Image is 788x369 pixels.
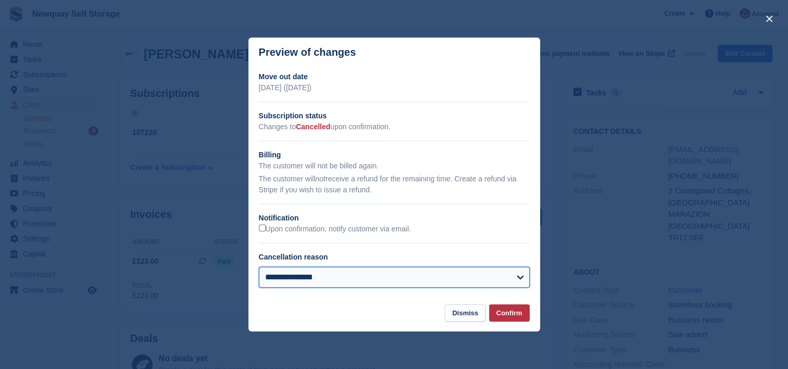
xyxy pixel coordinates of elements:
[445,304,485,322] button: Dismiss
[296,122,330,131] span: Cancelled
[259,46,356,58] p: Preview of changes
[489,304,530,322] button: Confirm
[259,71,530,82] h2: Move out date
[259,253,328,261] label: Cancellation reason
[259,225,411,234] label: Upon confirmation, notify customer via email.
[761,10,778,27] button: close
[259,121,530,132] p: Changes to upon confirmation.
[259,82,530,93] p: [DATE] ([DATE])
[259,150,530,161] h2: Billing
[315,175,325,183] em: not
[259,110,530,121] h2: Subscription status
[259,213,530,224] h2: Notification
[259,174,530,195] p: The customer will receive a refund for the remaining time. Create a refund via Stripe if you wish...
[259,161,530,171] p: The customer will not be billed again.
[259,225,266,231] input: Upon confirmation, notify customer via email.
